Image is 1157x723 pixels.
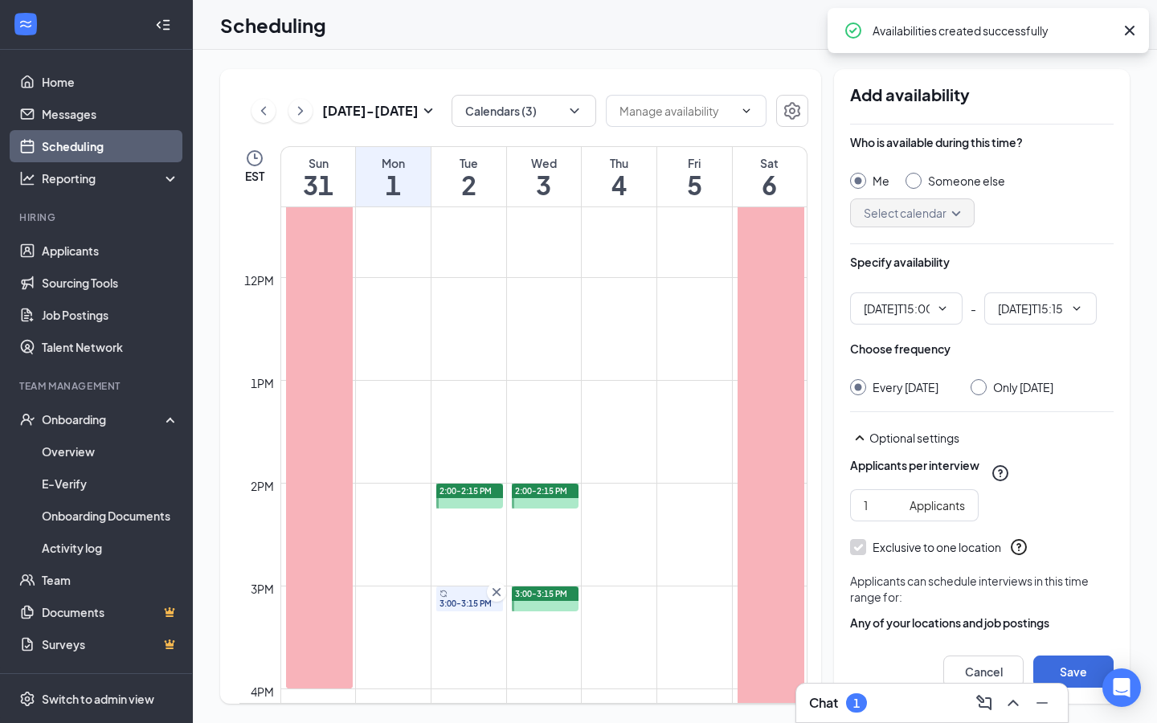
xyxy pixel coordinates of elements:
svg: SmallChevronDown [419,101,438,120]
h1: 1 [356,171,431,198]
div: Onboarding [42,411,166,427]
div: 3pm [247,580,277,598]
a: DocumentsCrown [42,596,179,628]
div: Open Intercom Messenger [1102,668,1141,707]
svg: ChevronDown [936,302,949,315]
a: Overview [42,435,179,468]
svg: Collapse [155,17,171,33]
svg: Sync [439,590,448,598]
input: Manage availability [619,102,734,120]
a: Activity log [42,532,179,564]
a: Onboarding Documents [42,500,179,532]
div: Every [DATE] [873,379,938,395]
div: Exclusive to one location [873,539,1001,555]
div: Who is available during this time? [850,134,1023,150]
div: Sun [281,155,355,171]
svg: QuestionInfo [991,464,1010,483]
div: Specify availability [850,254,950,270]
h3: [DATE] - [DATE] [322,102,419,120]
a: September 1, 2025 [356,147,431,206]
div: Team Management [19,379,176,393]
button: Settings [776,95,808,127]
div: 1 [853,696,860,710]
a: September 4, 2025 [582,147,656,206]
div: Mon [356,155,431,171]
a: Team [42,564,179,596]
a: Applicants [42,235,179,267]
svg: Minimize [1032,693,1052,713]
span: 2:00-2:15 PM [515,485,567,496]
svg: ChevronDown [1070,302,1083,315]
button: Calendars (3)ChevronDown [452,95,596,127]
svg: QuestionInfo [1009,537,1028,557]
a: E-Verify [42,468,179,500]
h1: 31 [281,171,355,198]
a: September 2, 2025 [431,147,506,206]
a: SurveysCrown [42,628,179,660]
svg: Clock [245,149,264,168]
h3: Chat [809,694,838,712]
svg: Settings [19,691,35,707]
svg: Settings [783,101,802,120]
svg: ChevronDown [566,103,583,119]
div: Hiring [19,210,176,224]
div: Switch to admin view [42,691,154,707]
svg: ComposeMessage [975,693,994,713]
div: Fri [657,155,732,171]
a: Sourcing Tools [42,267,179,299]
h1: 4 [582,171,656,198]
span: 3:00-3:15 PM [439,598,500,609]
svg: ChevronRight [292,101,309,120]
div: Availabilities created successfully [873,21,1114,40]
a: Talent Network [42,331,179,363]
h1: 6 [733,171,807,198]
a: September 3, 2025 [507,147,582,206]
a: September 6, 2025 [733,147,807,206]
div: Me [873,173,889,189]
h1: 3 [507,171,582,198]
button: Save [1033,656,1114,688]
div: 2pm [247,477,277,495]
div: Wed [507,155,582,171]
div: Optional settings [850,428,1114,447]
a: Scheduling [42,130,179,162]
span: 2:00-2:15 PM [439,485,492,496]
div: 12pm [241,272,277,289]
h1: 5 [657,171,732,198]
svg: Analysis [19,170,35,186]
h1: Scheduling [220,11,326,39]
a: Messages [42,98,179,130]
div: Thu [582,155,656,171]
div: - [850,292,1114,325]
a: September 5, 2025 [657,147,732,206]
svg: SmallChevronUp [850,428,869,447]
svg: ChevronLeft [256,101,272,120]
a: August 31, 2025 [281,147,355,206]
div: 1pm [247,374,277,392]
button: ChevronRight [288,99,313,123]
h2: Add availability [850,85,1114,104]
span: 3:00-3:15 PM [515,588,567,599]
svg: Cross [1120,21,1139,40]
div: Applicants [910,496,965,514]
div: Choose frequency [850,341,951,357]
div: Applicants can schedule interviews in this time range for: [850,573,1114,605]
svg: Cross [489,584,505,600]
div: Someone else [928,173,1005,189]
svg: ChevronDown [740,104,753,117]
div: Any of your locations and job postings [850,615,1114,631]
svg: CheckmarkCircle [844,21,863,40]
svg: UserCheck [19,411,35,427]
button: ChevronLeft [251,99,276,123]
svg: ChevronUp [1004,693,1023,713]
span: EST [245,168,264,184]
button: ChevronUp [1000,690,1026,716]
div: Optional settings [869,430,1114,446]
button: Cancel [943,656,1024,688]
a: Job Postings [42,299,179,331]
h1: 2 [431,171,506,198]
svg: WorkstreamLogo [18,16,34,32]
div: Only [DATE] [993,379,1053,395]
div: Applicants per interview [850,457,979,473]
